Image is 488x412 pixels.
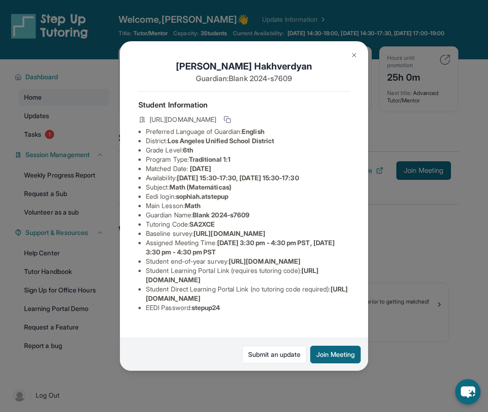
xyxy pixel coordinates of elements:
li: Preferred Language of Guardian: [146,127,350,136]
li: Student Learning Portal Link (requires tutoring code) : [146,266,350,285]
span: English [242,127,264,135]
span: [URL][DOMAIN_NAME] [229,257,300,265]
span: Los Angeles Unified School District [168,137,274,145]
li: Tutoring Code : [146,220,350,229]
li: Guardian Name : [146,210,350,220]
li: EEDI Password : [146,303,350,312]
li: Program Type: [146,155,350,164]
span: stepup24 [192,304,220,311]
h1: [PERSON_NAME] Hakhverdyan [138,60,350,73]
li: District: [146,136,350,146]
a: Submit an update [242,346,307,363]
span: [URL][DOMAIN_NAME] [194,229,265,237]
button: chat-button [455,379,481,405]
span: [DATE] 15:30-17:30, [DATE] 15:30-17:30 [177,174,299,182]
li: Grade Level: [146,146,350,155]
span: sophiah.atstepup [176,192,228,200]
li: Student end-of-year survey : [146,257,350,266]
span: [URL][DOMAIN_NAME] [150,115,216,124]
span: Blank 2024-s7609 [193,211,250,219]
li: Matched Date: [146,164,350,173]
span: 6th [183,146,193,154]
li: Baseline survey : [146,229,350,238]
li: Availability: [146,173,350,183]
button: Join Meeting [310,346,361,363]
span: [DATE] 3:30 pm - 4:30 pm PST, [DATE] 3:30 pm - 4:30 pm PST [146,239,335,256]
li: Student Direct Learning Portal Link (no tutoring code required) : [146,285,350,303]
span: [DATE] [190,165,211,172]
li: Main Lesson : [146,201,350,210]
span: Traditional 1:1 [189,155,231,163]
li: Subject : [146,183,350,192]
li: Eedi login : [146,192,350,201]
span: SA2XCE [189,220,215,228]
span: Math (Matemáticas) [169,183,231,191]
button: Copy link [222,114,233,125]
span: Math [185,202,200,209]
h4: Student Information [138,99,350,110]
li: Assigned Meeting Time : [146,238,350,257]
img: Close Icon [350,51,358,59]
p: Guardian: Blank 2024-s7609 [138,73,350,84]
